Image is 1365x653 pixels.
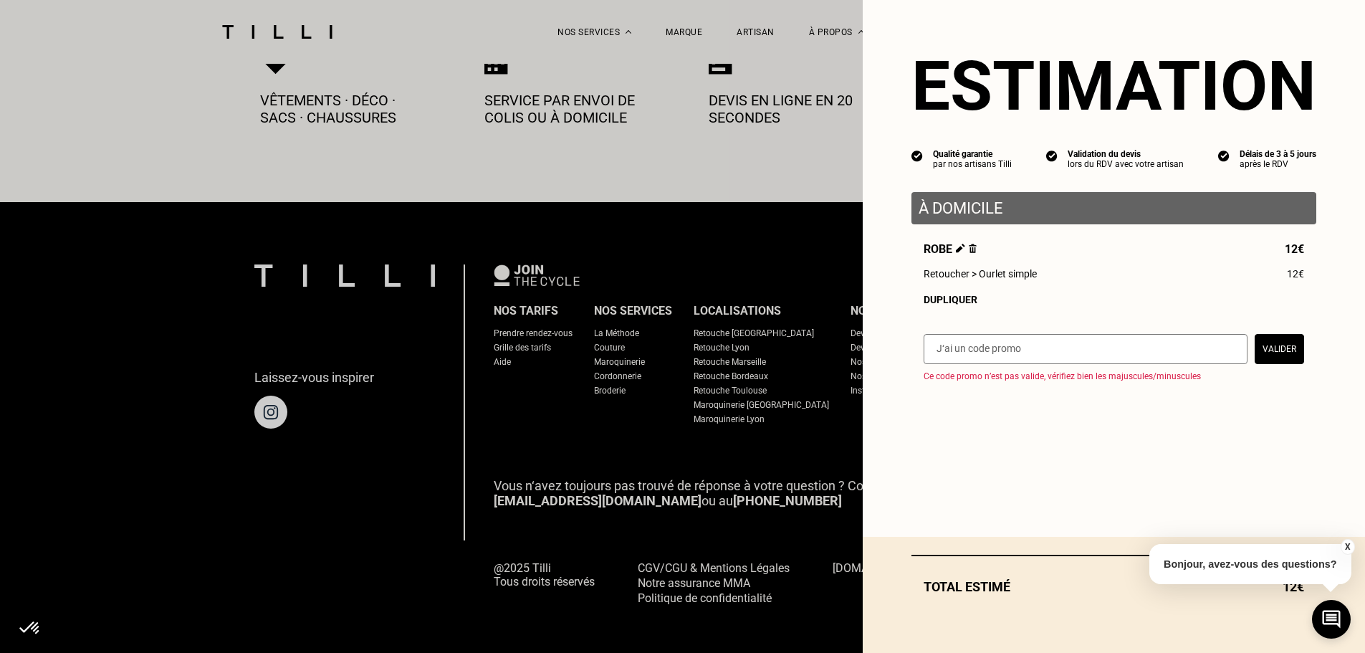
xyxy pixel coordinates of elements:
[969,244,977,253] img: Supprimer
[911,149,923,162] img: icon list info
[911,579,1316,594] div: Total estimé
[1287,268,1304,280] span: 12€
[933,159,1012,169] div: par nos artisans Tilli
[1240,149,1316,159] div: Délais de 3 à 5 jours
[924,242,977,256] span: Robe
[924,268,1037,280] span: Retoucher > Ourlet simple
[919,199,1309,217] p: À domicile
[1046,149,1058,162] img: icon list info
[924,371,1316,381] p: Ce code promo n’est pas valide, vérifiez bien les majuscules/minuscules
[1068,149,1184,159] div: Validation du devis
[924,294,1304,305] div: Dupliquer
[956,244,965,253] img: Éditer
[1285,242,1304,256] span: 12€
[1340,539,1354,555] button: X
[933,149,1012,159] div: Qualité garantie
[1240,159,1316,169] div: après le RDV
[1068,159,1184,169] div: lors du RDV avec votre artisan
[1255,334,1304,364] button: Valider
[924,334,1247,364] input: J‘ai un code promo
[1149,544,1351,584] p: Bonjour, avez-vous des questions?
[1218,149,1230,162] img: icon list info
[911,46,1316,126] section: Estimation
